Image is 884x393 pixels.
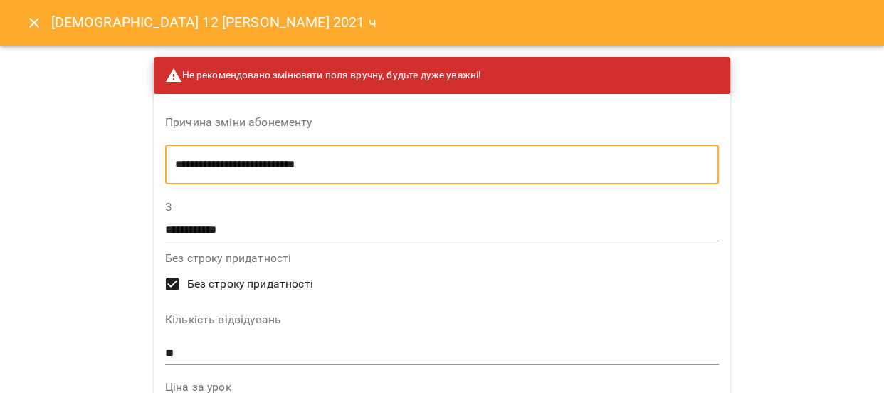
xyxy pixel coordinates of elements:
[165,67,481,84] span: Не рекомендовано змінювати поля вручну, будьте дуже уважні!
[187,276,313,293] span: Без строку придатності
[51,11,377,33] h6: [DEMOGRAPHIC_DATA] 12 [PERSON_NAME] 2021 ч
[165,117,719,128] label: Причина зміни абонементу
[165,314,719,325] label: Кількість відвідувань
[17,6,51,40] button: Close
[165,382,719,393] label: Ціна за урок
[165,201,719,213] label: З
[165,253,719,264] label: Без строку придатності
